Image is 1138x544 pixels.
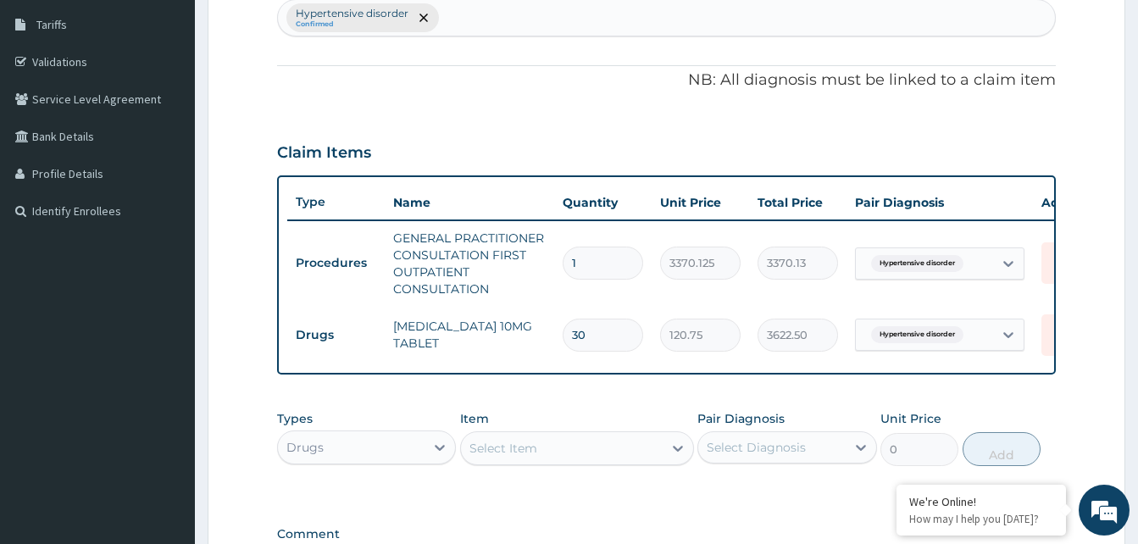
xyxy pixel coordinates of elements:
span: remove selection option [416,10,431,25]
span: Hypertensive disorder [871,326,963,343]
th: Pair Diagnosis [847,186,1033,219]
textarea: Type your message and hit 'Enter' [8,364,323,423]
div: Drugs [286,439,324,456]
span: We're online! [98,164,234,335]
label: Comment [277,527,1056,541]
th: Total Price [749,186,847,219]
td: Drugs [287,319,385,351]
td: [MEDICAL_DATA] 10MG TABLET [385,309,554,360]
td: GENERAL PRACTITIONER CONSULTATION FIRST OUTPATIENT CONSULTATION [385,221,554,306]
span: Tariffs [36,17,67,32]
label: Unit Price [880,410,941,427]
td: Procedures [287,247,385,279]
small: Confirmed [296,20,408,29]
p: How may I help you today? [909,512,1053,526]
h3: Claim Items [277,144,371,163]
div: Chat with us now [88,95,285,117]
div: Select Item [469,440,537,457]
label: Item [460,410,489,427]
th: Name [385,186,554,219]
p: NB: All diagnosis must be linked to a claim item [277,69,1056,92]
button: Add [963,432,1041,466]
th: Type [287,186,385,218]
div: We're Online! [909,494,1053,509]
img: d_794563401_company_1708531726252_794563401 [31,85,69,127]
th: Unit Price [652,186,749,219]
label: Pair Diagnosis [697,410,785,427]
label: Types [277,412,313,426]
p: Hypertensive disorder [296,7,408,20]
span: Hypertensive disorder [871,255,963,272]
th: Quantity [554,186,652,219]
th: Actions [1033,186,1118,219]
div: Select Diagnosis [707,439,806,456]
div: Minimize live chat window [278,8,319,49]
